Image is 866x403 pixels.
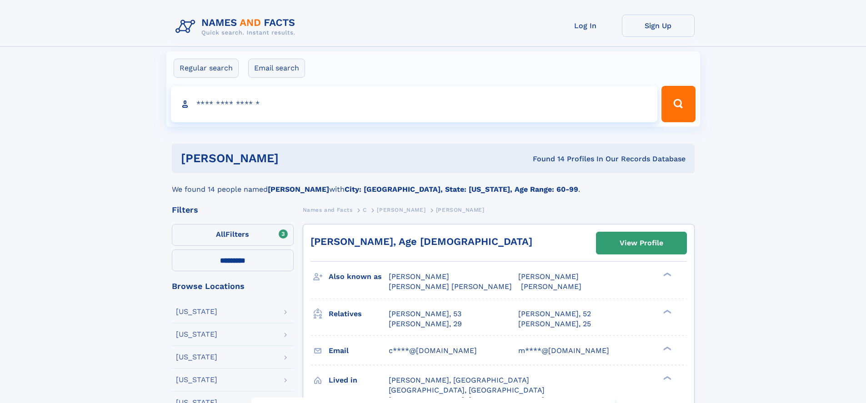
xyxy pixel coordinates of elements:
[620,233,663,254] div: View Profile
[661,308,672,314] div: ❯
[172,282,294,290] div: Browse Locations
[176,376,217,383] div: [US_STATE]
[268,185,329,194] b: [PERSON_NAME]
[389,272,449,281] span: [PERSON_NAME]
[172,173,695,195] div: We found 14 people named with .
[596,232,686,254] a: View Profile
[549,15,622,37] a: Log In
[171,86,658,122] input: search input
[661,375,672,381] div: ❯
[310,236,532,247] a: [PERSON_NAME], Age [DEMOGRAPHIC_DATA]
[377,207,425,213] span: [PERSON_NAME]
[389,309,461,319] a: [PERSON_NAME], 53
[172,206,294,214] div: Filters
[176,331,217,338] div: [US_STATE]
[174,59,239,78] label: Regular search
[518,272,579,281] span: [PERSON_NAME]
[329,269,389,284] h3: Also known as
[329,306,389,322] h3: Relatives
[329,373,389,388] h3: Lived in
[405,154,686,164] div: Found 14 Profiles In Our Records Database
[172,15,303,39] img: Logo Names and Facts
[176,308,217,315] div: [US_STATE]
[389,319,462,329] a: [PERSON_NAME], 29
[661,345,672,351] div: ❯
[345,185,578,194] b: City: [GEOGRAPHIC_DATA], State: [US_STATE], Age Range: 60-99
[661,86,695,122] button: Search Button
[248,59,305,78] label: Email search
[622,15,695,37] a: Sign Up
[181,153,406,164] h1: [PERSON_NAME]
[389,386,545,394] span: [GEOGRAPHIC_DATA], [GEOGRAPHIC_DATA]
[176,353,217,361] div: [US_STATE]
[329,343,389,358] h3: Email
[518,319,591,329] a: [PERSON_NAME], 25
[303,204,353,215] a: Names and Facts
[216,230,225,239] span: All
[521,282,581,291] span: [PERSON_NAME]
[661,272,672,278] div: ❯
[363,204,367,215] a: C
[518,309,591,319] a: [PERSON_NAME], 52
[363,207,367,213] span: C
[377,204,425,215] a: [PERSON_NAME]
[172,224,294,246] label: Filters
[389,282,512,291] span: [PERSON_NAME] [PERSON_NAME]
[389,376,529,384] span: [PERSON_NAME], [GEOGRAPHIC_DATA]
[436,207,485,213] span: [PERSON_NAME]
